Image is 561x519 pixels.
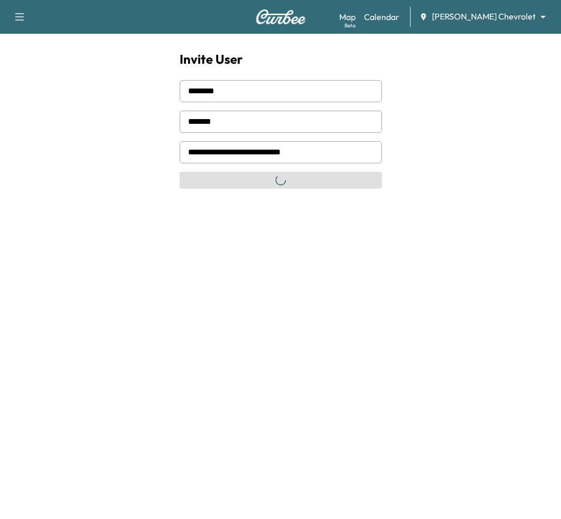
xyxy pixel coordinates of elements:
a: Calendar [364,11,399,23]
div: Beta [345,22,356,30]
img: Curbee Logo [255,9,306,24]
a: MapBeta [339,11,356,23]
span: [PERSON_NAME] Chevrolet [432,11,536,23]
h1: Invite User [180,51,382,67]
